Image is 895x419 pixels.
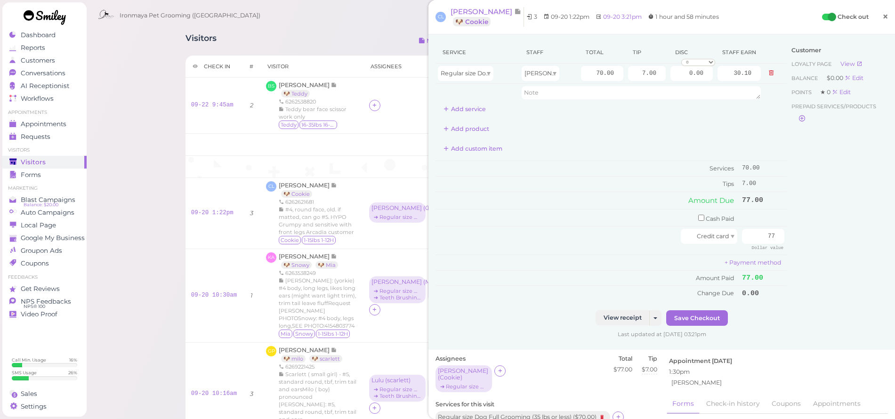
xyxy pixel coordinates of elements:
[331,81,337,89] span: Note
[120,2,260,29] span: Ironmaya Pet Grooming ([GEOGRAPHIC_DATA])
[191,292,237,298] a: 09-20 10:30am
[266,252,276,263] span: KA
[24,201,58,209] span: Balance: $20.00
[791,46,883,55] div: Customer
[613,365,632,374] div: $77.00
[2,400,87,413] a: Settings
[191,209,234,216] a: 09-20 1:22pm
[766,394,806,414] a: Coupons
[832,89,851,96] a: Edit
[2,185,87,192] li: Marketing
[642,355,657,363] label: Tip
[603,13,642,20] div: 09-20 3:21pm
[579,41,626,64] th: Total
[845,74,863,81] div: Edit
[2,232,87,244] a: Google My Business
[21,69,65,77] span: Conversations
[279,81,337,97] a: [PERSON_NAME] 🐶 Teddy
[2,118,87,130] a: Appointments
[715,41,763,64] th: Staff earn
[2,308,87,321] a: Video Proof
[331,253,337,260] span: Note
[840,60,863,67] a: View
[435,177,740,192] td: Tips
[250,390,253,397] i: 3
[266,346,276,356] span: GP
[371,393,423,399] div: ➔ Teeth Brushing
[441,70,574,77] span: Regular size Dog Full Grooming (35 lbs or less)
[12,370,37,376] div: SMS Usage
[688,196,734,205] span: Amount Due
[21,285,60,293] span: Get Reviews
[2,282,87,295] a: Get Reviews
[791,75,820,81] span: Balance
[369,375,487,403] div: Lulu (scarlett) ➔ Regular size Dog Bath and Brush (35 lbs or less) ➔ Teeth Brushing [PERSON_NAME]...
[279,182,337,197] a: [PERSON_NAME] 🐶 Cookie
[21,133,50,141] span: Requests
[279,98,357,105] div: 6262538820
[281,355,306,363] a: 🐶 milo
[524,70,575,77] span: [PERSON_NAME]
[21,171,41,179] span: Forms
[2,244,87,257] a: Groupon Ads
[371,294,423,301] div: ➔ Teeth Brushing
[21,221,56,229] span: Local Page
[451,7,524,27] a: [PERSON_NAME] 🐶 Cookie
[740,286,787,301] td: 0.00
[613,355,632,363] label: Total
[725,259,781,266] a: + Payment method
[697,233,729,240] span: Credit card
[279,363,357,371] div: 6269221425
[371,279,423,285] div: [PERSON_NAME] ( Mia )
[185,56,243,78] th: Check in
[740,161,787,177] td: 70.00
[514,7,521,16] span: Note
[435,12,446,22] span: CL
[667,394,700,414] a: Forms
[435,141,510,156] button: Add custom item
[21,44,45,52] span: Reports
[838,12,869,22] label: Check out
[279,277,356,329] span: [PERSON_NAME]: (yorkie) #4 body, long legs, likes long ears (might want light trim), trim tail le...
[279,346,331,354] span: [PERSON_NAME]
[435,209,740,226] td: Cash Paid
[882,10,888,23] span: ×
[411,33,452,48] button: Notes
[435,41,519,64] th: Service
[791,61,833,67] span: Loyalty page
[541,12,592,22] li: 09-20 1:22pm
[2,169,87,181] a: Forms
[669,357,732,365] label: Appointment [DATE]
[250,292,253,299] i: 1
[2,41,87,54] a: Reports
[747,244,784,252] div: Dollar value
[69,357,77,363] div: 16 %
[279,121,298,129] span: Teddy
[279,106,347,120] span: Teddy bear face scissor work only
[24,303,45,310] span: NPS® 100
[266,181,276,192] span: CL
[279,253,343,268] a: [PERSON_NAME] 🐶 Snowy 🐶 Mia
[2,54,87,67] a: Customers
[21,310,57,318] span: Video Proof
[534,13,537,20] span: 3
[669,368,886,376] div: 1:30pm
[279,236,301,244] span: Cookie
[371,386,423,393] div: ➔ Regular size Dog Bath and Brush (35 lbs or less)
[279,346,347,362] a: [PERSON_NAME] 🐶 milo 🐶 scarlett
[21,298,71,306] span: NPS Feedbacks
[185,33,217,51] h1: Visitors
[2,206,87,219] a: Auto Campaigns
[696,274,734,282] span: Amount Paid
[21,259,49,267] span: Coupons
[2,29,87,41] a: Dashboard
[279,182,331,189] span: [PERSON_NAME]
[250,63,253,70] div: #
[519,41,579,64] th: Staff
[281,190,312,198] a: 🐶 Cookie
[266,81,276,91] span: BS
[435,400,657,409] label: Services for this visit
[12,357,46,363] div: Call Min. Usage
[438,383,490,390] div: ➔ Regular size Dog Full Grooming (35 lbs or less)
[293,330,315,338] span: Snowy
